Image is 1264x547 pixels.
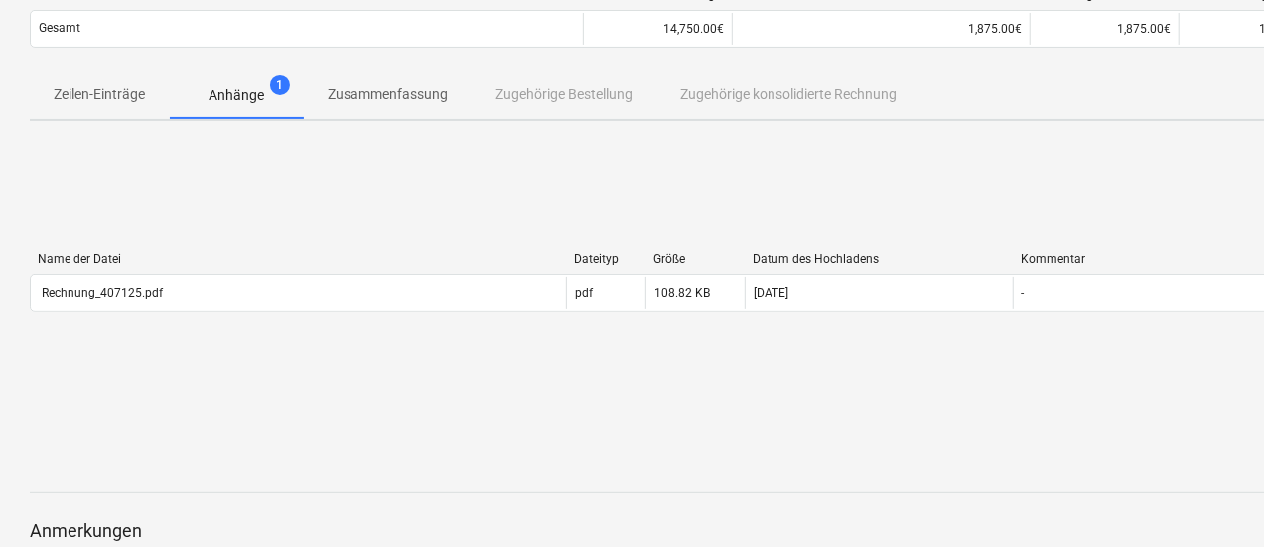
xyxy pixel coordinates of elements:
[583,13,732,45] div: 14,750.00€
[39,20,80,37] p: Gesamt
[575,286,593,300] div: pdf
[328,84,448,105] p: Zusammenfassung
[653,252,737,266] div: Größe
[209,85,264,106] p: Anhänge
[574,252,637,266] div: Dateityp
[54,84,145,105] p: Zeilen-Einträge
[1165,452,1264,547] iframe: Chat Widget
[38,252,558,266] div: Name der Datei
[39,286,163,300] div: Rechnung_407125.pdf
[654,286,710,300] div: 108.82 KB
[753,252,1005,266] div: Datum des Hochladens
[270,75,290,95] span: 1
[1022,286,1025,300] div: -
[754,286,788,300] div: [DATE]
[1165,452,1264,547] div: Chat-Widget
